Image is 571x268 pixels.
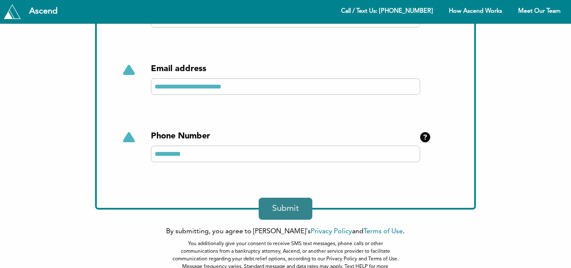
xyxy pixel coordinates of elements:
[259,198,312,220] button: Submit
[22,7,64,16] div: Ascend
[151,130,420,142] div: Phone Number
[2,2,66,21] a: Tryascend.com Ascend
[4,4,21,19] img: Tryascend.com
[511,3,568,20] a: Meet Our Team
[151,63,420,75] div: Email address
[334,3,440,20] a: Call / Text Us: [PHONE_NUMBER]
[442,3,509,20] a: How Ascend Works
[311,228,352,235] a: Privacy Policy
[363,228,403,235] a: Terms of Use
